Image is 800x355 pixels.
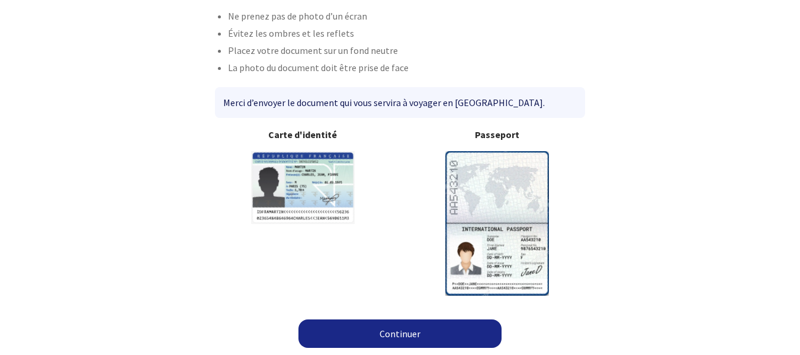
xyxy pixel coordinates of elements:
[410,127,586,142] b: Passeport
[215,127,391,142] b: Carte d'identité
[251,151,355,224] img: illuCNI.svg
[228,9,586,26] li: Ne prenez pas de photo d’un écran
[228,26,586,43] li: Évitez les ombres et les reflets
[445,151,549,295] img: illuPasseport.svg
[215,87,585,118] div: Merci d’envoyer le document qui vous servira à voyager en [GEOGRAPHIC_DATA].
[298,319,502,348] a: Continuer
[228,43,586,60] li: Placez votre document sur un fond neutre
[228,60,586,78] li: La photo du document doit être prise de face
